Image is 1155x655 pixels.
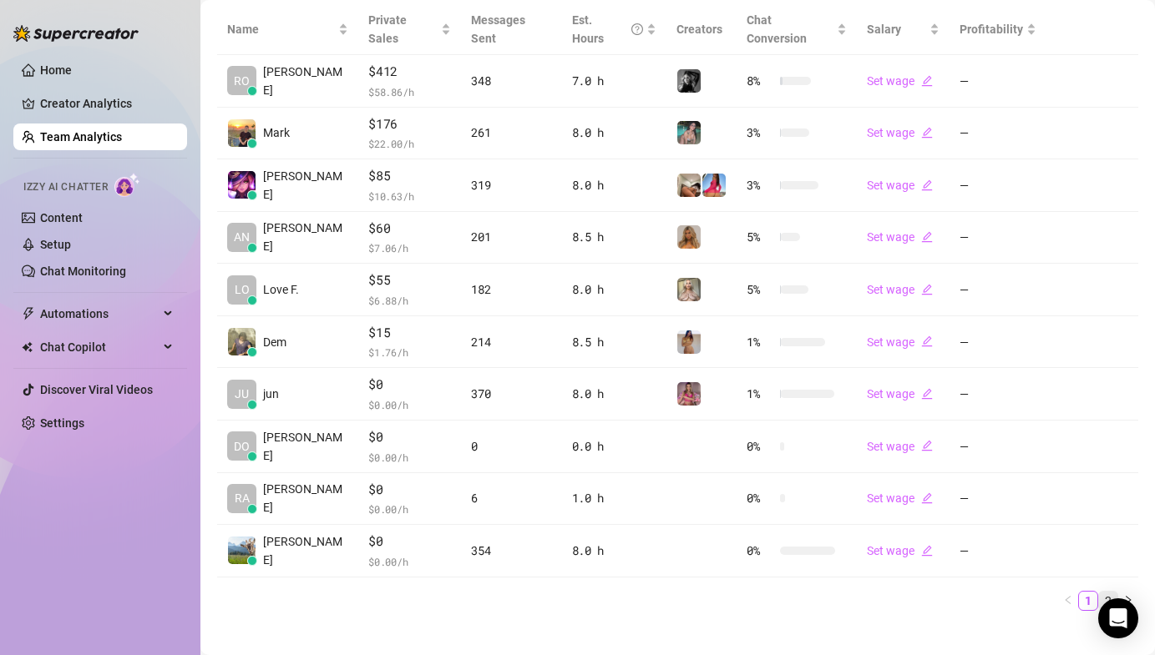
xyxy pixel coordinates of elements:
span: Chat Copilot [40,334,159,360]
div: 8.0 h [572,385,657,403]
span: $0 [368,532,451,552]
div: 354 [471,542,551,560]
span: Dem [263,333,286,351]
img: AI Chatter [114,173,140,197]
td: — [950,525,1046,577]
a: Set wageedit [867,440,933,453]
span: 0 % [747,542,773,560]
a: Set wageedit [867,544,933,557]
span: DO [234,437,250,456]
img: Jaz (VIP) [677,225,701,249]
a: Set wageedit [867,126,933,139]
li: Previous Page [1058,591,1078,611]
li: 2 [1098,591,1118,611]
span: $ 6.88 /h [368,292,451,309]
span: 3 % [747,176,773,194]
span: 1 % [747,333,773,351]
span: left [1063,595,1073,605]
img: Georgia (VIP) [677,330,701,354]
span: edit [921,179,933,191]
a: Home [40,63,72,77]
img: Mark [228,119,256,147]
div: 8.0 h [572,280,657,299]
a: 2 [1099,592,1117,610]
div: 348 [471,72,551,90]
span: 3 % [747,123,773,142]
span: $176 [368,114,451,134]
span: $55 [368,270,451,290]
span: $0 [368,427,451,447]
td: — [950,212,1046,265]
span: [PERSON_NAME] [263,219,348,255]
span: edit [921,388,933,400]
span: [PERSON_NAME] [263,428,348,465]
img: Maddie (VIP) [702,174,726,197]
a: Content [40,211,83,224]
span: edit [921,335,933,347]
span: $0 [368,375,451,395]
td: — [950,316,1046,369]
button: left [1058,591,1078,611]
span: 5 % [747,228,773,246]
span: right [1123,595,1133,605]
span: thunderbolt [22,307,35,320]
div: 182 [471,280,551,299]
div: 0 [471,437,551,456]
span: Name [227,20,335,38]
span: JU [235,385,249,403]
td: — [950,368,1046,421]
span: 8 % [747,72,773,90]
span: edit [921,284,933,295]
div: Est. Hours [572,11,644,48]
td: — [950,159,1046,212]
div: 7.0 h [572,72,657,90]
a: Set wageedit [867,74,933,88]
div: 261 [471,123,551,142]
span: 0 % [747,437,773,456]
span: Automations [40,300,159,327]
li: Next Page [1118,591,1138,611]
span: [PERSON_NAME] [263,167,348,204]
span: AN [234,228,250,246]
a: Settings [40,416,84,430]
span: edit [921,127,933,139]
div: 8.5 h [572,228,657,246]
div: Open Intercom Messenger [1098,598,1138,638]
span: 5 % [747,280,773,299]
a: Chat Monitoring [40,265,126,278]
a: Set wageedit [867,335,933,349]
div: 214 [471,333,551,351]
td: — [950,421,1046,473]
span: $ 0.00 /h [368,553,451,570]
span: jun [263,385,279,403]
button: right [1118,591,1138,611]
a: Team Analytics [40,130,122,144]
img: Dem [228,328,256,355]
td: — [950,108,1046,160]
a: Setup [40,238,71,251]
img: Chloe (VIP) [677,174,701,197]
div: 6 [471,489,551,507]
span: $0 [368,480,451,500]
div: 201 [471,228,551,246]
div: 1.0 h [572,489,657,507]
span: $60 [368,219,451,239]
div: 0.0 h [572,437,657,456]
span: 1 % [747,385,773,403]
span: $ 58.86 /h [368,83,451,100]
span: [PERSON_NAME] [263,480,348,516]
span: Izzy AI Chatter [23,179,108,195]
div: 319 [471,176,551,194]
span: $ 0.00 /h [368,501,451,517]
span: edit [921,545,933,557]
span: Profitability [960,23,1023,36]
span: edit [921,75,933,87]
img: Tabby (VIP) [677,382,701,406]
td: — [950,473,1046,526]
a: Set wageedit [867,283,933,296]
span: Salary [867,23,901,36]
img: Kennedy (VIP) [677,69,701,93]
span: $ 10.63 /h [368,188,451,204]
span: $ 22.00 /h [368,135,451,152]
span: RO [234,72,250,90]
